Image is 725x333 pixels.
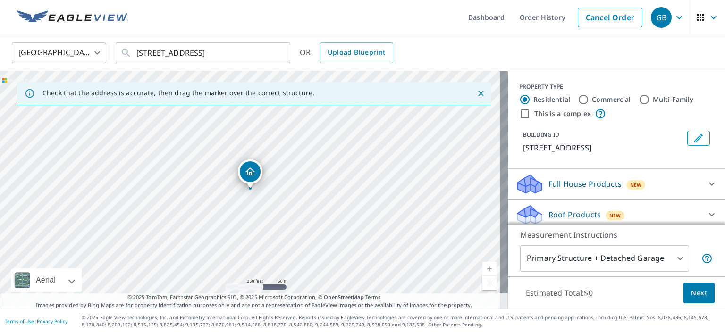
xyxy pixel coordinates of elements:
a: Terms [365,293,381,300]
a: Privacy Policy [37,318,67,325]
span: © 2025 TomTom, Earthstar Geographics SIO, © 2025 Microsoft Corporation, © [127,293,381,301]
a: OpenStreetMap [324,293,363,300]
p: [STREET_ADDRESS] [523,142,683,153]
a: Terms of Use [5,318,34,325]
div: PROPERTY TYPE [519,83,714,91]
label: Multi-Family [653,95,694,104]
label: Residential [533,95,570,104]
span: New [609,212,621,219]
p: Full House Products [548,178,622,190]
p: | [5,318,67,324]
a: Cancel Order [578,8,642,27]
span: New [630,181,642,189]
div: Aerial [33,268,59,292]
div: Aerial [11,268,82,292]
div: Roof ProductsNew [515,203,717,226]
div: Primary Structure + Detached Garage [520,245,689,272]
div: [GEOGRAPHIC_DATA] [12,40,106,66]
a: Current Level 17, Zoom In [482,262,497,276]
button: Close [475,87,487,100]
span: Upload Blueprint [328,47,385,58]
div: Dropped pin, building 1, Residential property, 5663 Tanner Ridge Ave Westlake Village, CA 91362 [238,159,262,189]
label: This is a complex [534,109,591,118]
span: Next [691,287,707,299]
div: Full House ProductsNew [515,173,717,195]
p: Measurement Instructions [520,229,713,241]
p: Roof Products [548,209,601,220]
a: Current Level 17, Zoom Out [482,276,497,290]
img: EV Logo [17,10,128,25]
p: © 2025 Eagle View Technologies, Inc. and Pictometry International Corp. All Rights Reserved. Repo... [82,314,720,328]
button: Next [683,283,715,304]
a: Upload Blueprint [320,42,393,63]
div: OR [300,42,393,63]
div: GB [651,7,672,28]
button: Edit building 1 [687,131,710,146]
span: Your report will include the primary structure and a detached garage if one exists. [701,253,713,264]
label: Commercial [592,95,631,104]
input: Search by address or latitude-longitude [136,40,271,66]
p: Check that the address is accurate, then drag the marker over the correct structure. [42,89,314,97]
p: BUILDING ID [523,131,559,139]
p: Estimated Total: $0 [518,283,600,303]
